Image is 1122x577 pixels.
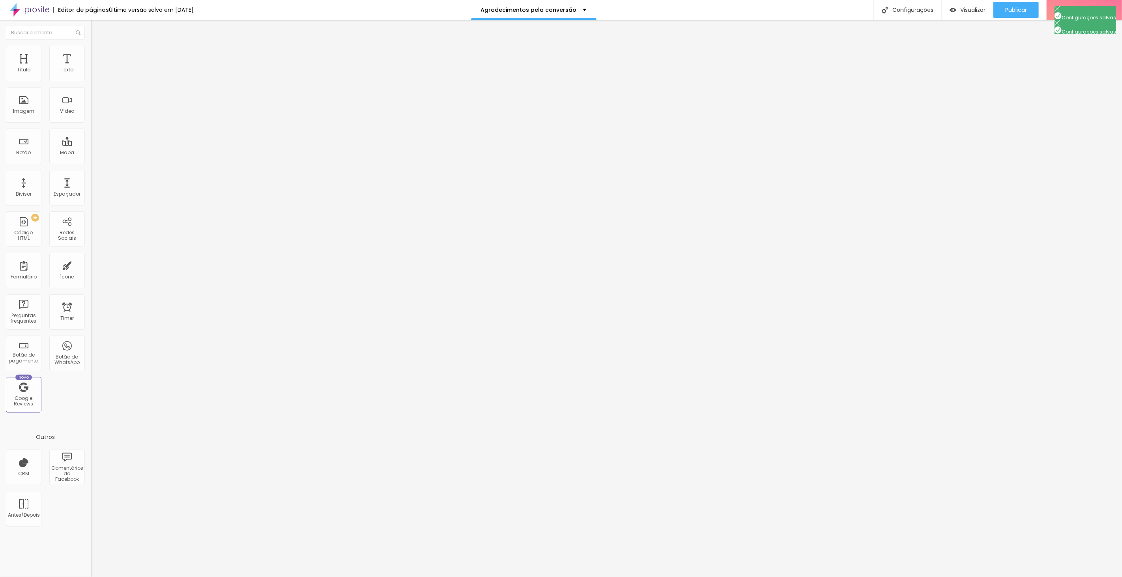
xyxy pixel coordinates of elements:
[60,108,74,114] div: Vídeo
[76,30,80,35] img: Icone
[8,230,39,241] div: Código HTML
[882,7,888,13] img: Icone
[15,375,32,380] div: Novo
[60,150,74,155] div: Mapa
[91,20,1122,577] iframe: Editor
[1055,28,1116,35] span: Configurações salvas
[942,2,993,18] button: Visualizar
[60,316,74,321] div: Timer
[993,2,1039,18] button: Publicar
[1055,12,1062,19] img: Icone
[8,512,39,518] div: Antes/Depois
[18,471,29,476] div: CRM
[51,465,82,482] div: Comentários do Facebook
[8,313,39,324] div: Perguntas frequentes
[109,7,194,13] div: Última versão salva em [DATE]
[950,7,956,13] img: view-1.svg
[1055,14,1116,21] span: Configurações salvas
[61,67,73,73] div: Texto
[6,26,85,40] input: Buscar elemento
[17,150,31,155] div: Botão
[1055,6,1060,11] img: Icone
[53,7,109,13] div: Editor de páginas
[54,191,80,197] div: Espaçador
[16,191,32,197] div: Divisor
[8,396,39,407] div: Google Reviews
[8,352,39,364] div: Botão de pagamento
[481,7,577,13] p: Agradecimentos pela conversão
[1005,7,1027,13] span: Publicar
[1055,20,1060,26] img: Icone
[60,274,74,280] div: Ícone
[51,230,82,241] div: Redes Sociais
[1055,26,1062,34] img: Icone
[11,274,37,280] div: Formulário
[960,7,985,13] span: Visualizar
[17,67,30,73] div: Título
[13,108,34,114] div: Imagem
[51,354,82,366] div: Botão do WhatsApp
